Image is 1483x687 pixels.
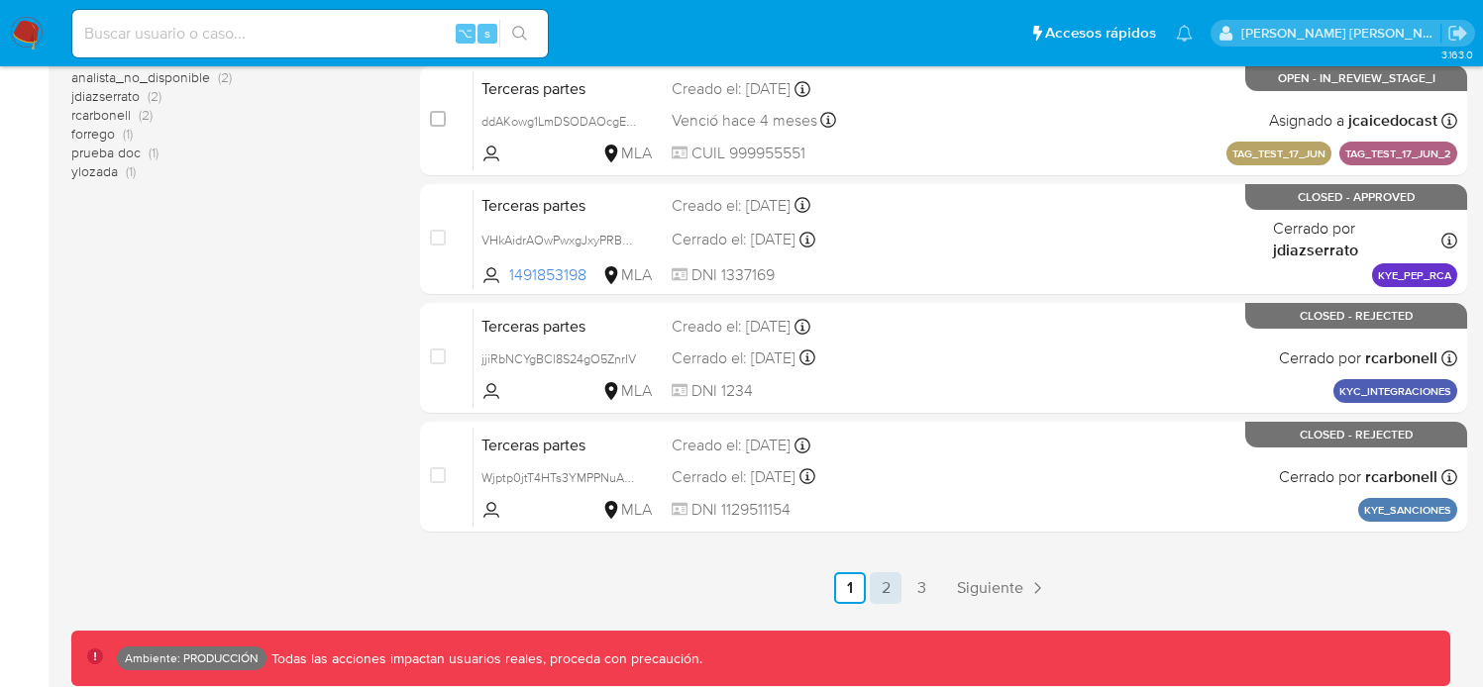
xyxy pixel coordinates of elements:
[72,21,548,47] input: Buscar usuario o caso...
[1045,23,1156,44] span: Accesos rápidos
[1176,25,1193,42] a: Notificaciones
[1241,24,1441,43] p: omar.guzman@mercadolibre.com.co
[458,24,473,43] span: ⌥
[499,20,540,48] button: search-icon
[484,24,490,43] span: s
[266,649,702,668] p: Todas las acciones impactan usuarios reales, proceda con precaución.
[1447,23,1468,44] a: Salir
[125,654,259,662] p: Ambiente: PRODUCCIÓN
[1441,47,1473,62] span: 3.163.0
